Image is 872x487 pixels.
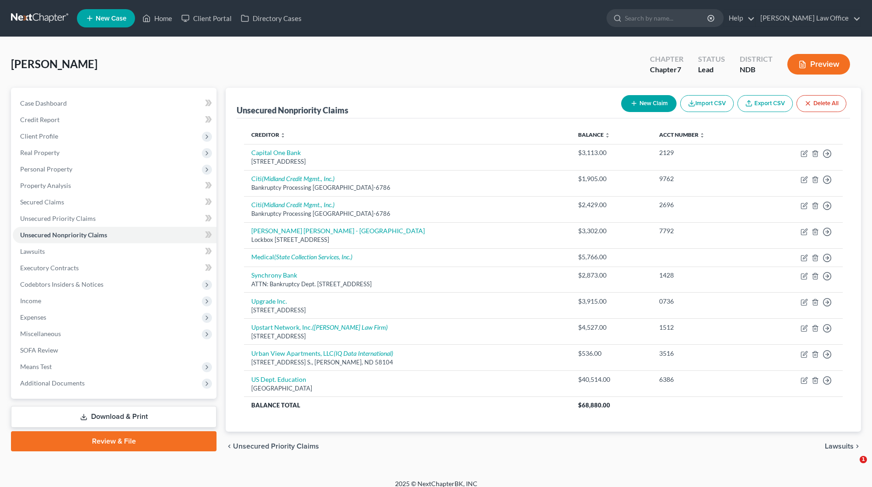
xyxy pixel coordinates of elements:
div: [STREET_ADDRESS] [251,157,563,166]
span: Client Profile [20,132,58,140]
i: chevron_right [854,443,861,450]
div: $3,113.00 [578,148,645,157]
button: New Claim [621,95,677,112]
button: Delete All [796,95,846,112]
i: chevron_left [226,443,233,450]
a: Medical(State Collection Services, Inc.) [251,253,352,261]
span: $68,880.00 [578,401,610,409]
span: Lawsuits [825,443,854,450]
div: [STREET_ADDRESS] S., [PERSON_NAME], ND 58104 [251,358,563,367]
a: Directory Cases [236,10,306,27]
span: Unsecured Priority Claims [20,214,96,222]
div: Chapter [650,54,683,64]
span: New Case [96,15,126,22]
div: $2,873.00 [578,271,645,280]
div: [STREET_ADDRESS] [251,306,563,315]
i: (State Collection Services, Inc.) [274,253,352,261]
span: Personal Property [20,165,72,173]
a: Export CSV [737,95,793,112]
a: Credit Report [13,112,217,128]
div: 1512 [659,323,749,332]
span: Codebtors Insiders & Notices [20,280,103,288]
span: 1 [860,456,867,463]
a: Home [138,10,177,27]
a: Review & File [11,431,217,451]
div: 6386 [659,375,749,384]
a: Acct Number unfold_more [659,131,705,138]
button: Lawsuits chevron_right [825,443,861,450]
div: $5,766.00 [578,252,645,262]
a: Urban View Apartments, LLC(IQ Data International) [251,349,393,357]
i: unfold_more [280,133,286,138]
iframe: Intercom live chat [841,456,863,478]
span: [PERSON_NAME] [11,57,97,70]
div: $3,915.00 [578,297,645,306]
span: Case Dashboard [20,99,67,107]
a: Unsecured Priority Claims [13,210,217,227]
div: 3516 [659,349,749,358]
div: [GEOGRAPHIC_DATA] [251,384,563,393]
a: Help [724,10,755,27]
a: Unsecured Nonpriority Claims [13,227,217,243]
div: Bankruptcy Processing [GEOGRAPHIC_DATA]-6786 [251,209,563,218]
span: Additional Documents [20,379,85,387]
a: SOFA Review [13,342,217,359]
span: 7 [677,65,681,74]
span: Unsecured Priority Claims [233,443,319,450]
a: Citi(Midland Credit Mgmt., Inc.) [251,201,335,209]
div: [STREET_ADDRESS] [251,332,563,341]
div: Status [698,54,725,64]
a: Upgrade Inc. [251,297,287,305]
span: Means Test [20,363,52,370]
div: Unsecured Nonpriority Claims [237,105,348,116]
div: 0736 [659,297,749,306]
i: (IQ Data International) [334,349,393,357]
a: Secured Claims [13,194,217,210]
a: Capital One Bank [251,149,301,156]
i: unfold_more [699,133,705,138]
a: Client Portal [177,10,236,27]
a: Property Analysis [13,177,217,194]
span: SOFA Review [20,346,58,354]
button: chevron_left Unsecured Priority Claims [226,443,319,450]
span: Miscellaneous [20,330,61,337]
div: $2,429.00 [578,200,645,209]
span: Lawsuits [20,247,45,255]
div: NDB [740,64,773,75]
a: Lawsuits [13,243,217,260]
a: Download & Print [11,406,217,428]
button: Import CSV [680,95,734,112]
div: Lockbox [STREET_ADDRESS] [251,235,563,244]
span: Secured Claims [20,198,64,206]
span: Real Property [20,149,60,156]
span: Unsecured Nonpriority Claims [20,231,107,239]
span: Income [20,297,41,305]
a: [PERSON_NAME] Law Office [756,10,861,27]
i: (Midland Credit Mgmt., Inc.) [262,201,335,209]
div: $3,302.00 [578,226,645,235]
a: Upstart Network, Inc.([PERSON_NAME] Law Firm) [251,323,388,331]
div: Chapter [650,64,683,75]
a: Executory Contracts [13,260,217,276]
div: 1428 [659,271,749,280]
a: Balance unfold_more [578,131,610,138]
div: 7792 [659,226,749,235]
a: [PERSON_NAME] [PERSON_NAME] - [GEOGRAPHIC_DATA] [251,227,425,235]
i: (Midland Credit Mgmt., Inc.) [262,175,335,182]
div: District [740,54,773,64]
div: $1,905.00 [578,174,645,183]
i: ([PERSON_NAME] Law Firm) [312,323,388,331]
div: Bankruptcy Processing [GEOGRAPHIC_DATA]-6786 [251,183,563,192]
div: 9762 [659,174,749,183]
div: $4,527.00 [578,323,645,332]
div: Lead [698,64,725,75]
a: Case Dashboard [13,95,217,112]
a: Creditor unfold_more [251,131,286,138]
div: 2696 [659,200,749,209]
div: 2129 [659,148,749,157]
a: Citi(Midland Credit Mgmt., Inc.) [251,175,335,182]
span: Property Analysis [20,182,71,189]
span: Executory Contracts [20,264,79,272]
th: Balance Total [244,397,571,413]
a: Synchrony Bank [251,271,297,279]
